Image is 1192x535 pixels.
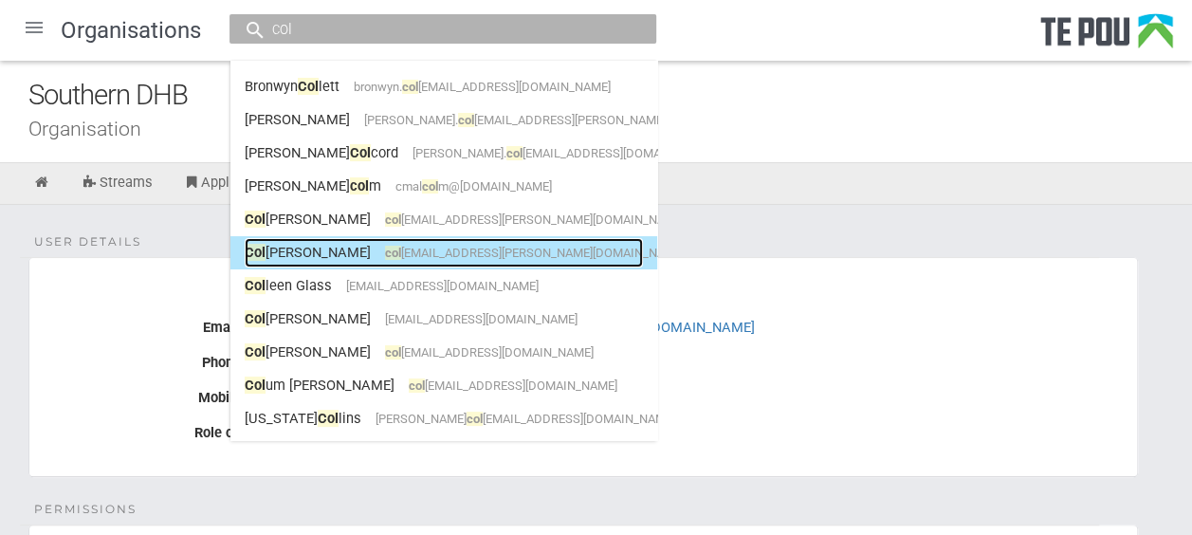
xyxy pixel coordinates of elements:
[29,312,306,336] label: Email address
[245,404,643,434] a: [US_STATE]Collins[PERSON_NAME]col[EMAIL_ADDRESS][DOMAIN_NAME]
[506,146,523,160] span: col
[318,410,339,427] span: Col
[245,244,266,261] span: Col
[467,412,483,426] span: col
[385,312,578,326] span: [EMAIL_ADDRESS][DOMAIN_NAME]
[458,113,474,127] span: col
[245,377,266,394] span: Col
[385,246,401,260] span: col
[402,80,418,94] span: col
[409,378,425,393] span: col
[245,205,643,234] a: Col[PERSON_NAME]col[EMAIL_ADDRESS][PERSON_NAME][DOMAIN_NAME]
[385,345,401,360] span: col
[29,347,306,371] label: Phone number
[346,279,539,293] span: [EMAIL_ADDRESS][DOMAIN_NAME]
[413,146,715,160] span: [PERSON_NAME]. [EMAIL_ADDRESS][DOMAIN_NAME]
[409,378,617,393] span: [EMAIL_ADDRESS][DOMAIN_NAME]
[245,304,643,334] a: Col[PERSON_NAME][EMAIL_ADDRESS][DOMAIN_NAME]
[298,78,319,95] span: Col
[364,113,758,127] span: [PERSON_NAME]. [EMAIL_ADDRESS][PERSON_NAME][DOMAIN_NAME]
[28,119,1192,138] div: Organisation
[350,177,369,194] span: col
[34,233,141,250] span: User details
[321,389,1123,406] div: Not set
[321,424,1123,441] div: Not set
[266,19,600,39] input: Search
[321,354,1123,371] div: Not set
[245,138,643,168] a: [PERSON_NAME]Colcord[PERSON_NAME].col[EMAIL_ADDRESS][DOMAIN_NAME]
[245,437,643,467] a: [PERSON_NAME]lier
[385,212,685,227] span: [EMAIL_ADDRESS][PERSON_NAME][DOMAIN_NAME]
[245,271,643,301] a: Colleen Glass[EMAIL_ADDRESS][DOMAIN_NAME]
[245,238,643,267] a: Col[PERSON_NAME]col[EMAIL_ADDRESS][PERSON_NAME][DOMAIN_NAME]
[245,310,266,327] span: Col
[29,382,306,406] label: Mobile number
[385,246,685,260] span: [EMAIL_ADDRESS][PERSON_NAME][DOMAIN_NAME]
[245,371,643,400] a: Colum [PERSON_NAME]col[EMAIL_ADDRESS][DOMAIN_NAME]
[245,72,643,101] a: BronwynCollettbronwyn.col[EMAIL_ADDRESS][DOMAIN_NAME]
[245,343,266,360] span: Col
[29,417,306,441] label: Role or position
[28,75,1192,116] div: Southern DHB
[169,163,294,205] a: Applications
[67,163,167,205] a: Streams
[385,212,401,227] span: col
[29,277,306,301] label: Name
[245,172,643,201] a: [PERSON_NAME]colmcmalcolm@[DOMAIN_NAME]
[245,338,643,367] a: Col[PERSON_NAME]col[EMAIL_ADDRESS][DOMAIN_NAME]
[354,80,611,94] span: bronwyn. [EMAIL_ADDRESS][DOMAIN_NAME]
[245,277,266,294] span: Col
[385,345,594,360] span: [EMAIL_ADDRESS][DOMAIN_NAME]
[245,105,643,135] a: [PERSON_NAME][PERSON_NAME].col[EMAIL_ADDRESS][PERSON_NAME][DOMAIN_NAME]
[34,501,137,518] span: Permissions
[321,277,1123,309] div: [PERSON_NAME]
[245,211,266,228] span: Col
[395,179,552,194] span: cmal m@[DOMAIN_NAME]
[376,412,675,426] span: [PERSON_NAME] [EMAIL_ADDRESS][DOMAIN_NAME]
[422,179,438,194] span: col
[350,144,371,161] span: Col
